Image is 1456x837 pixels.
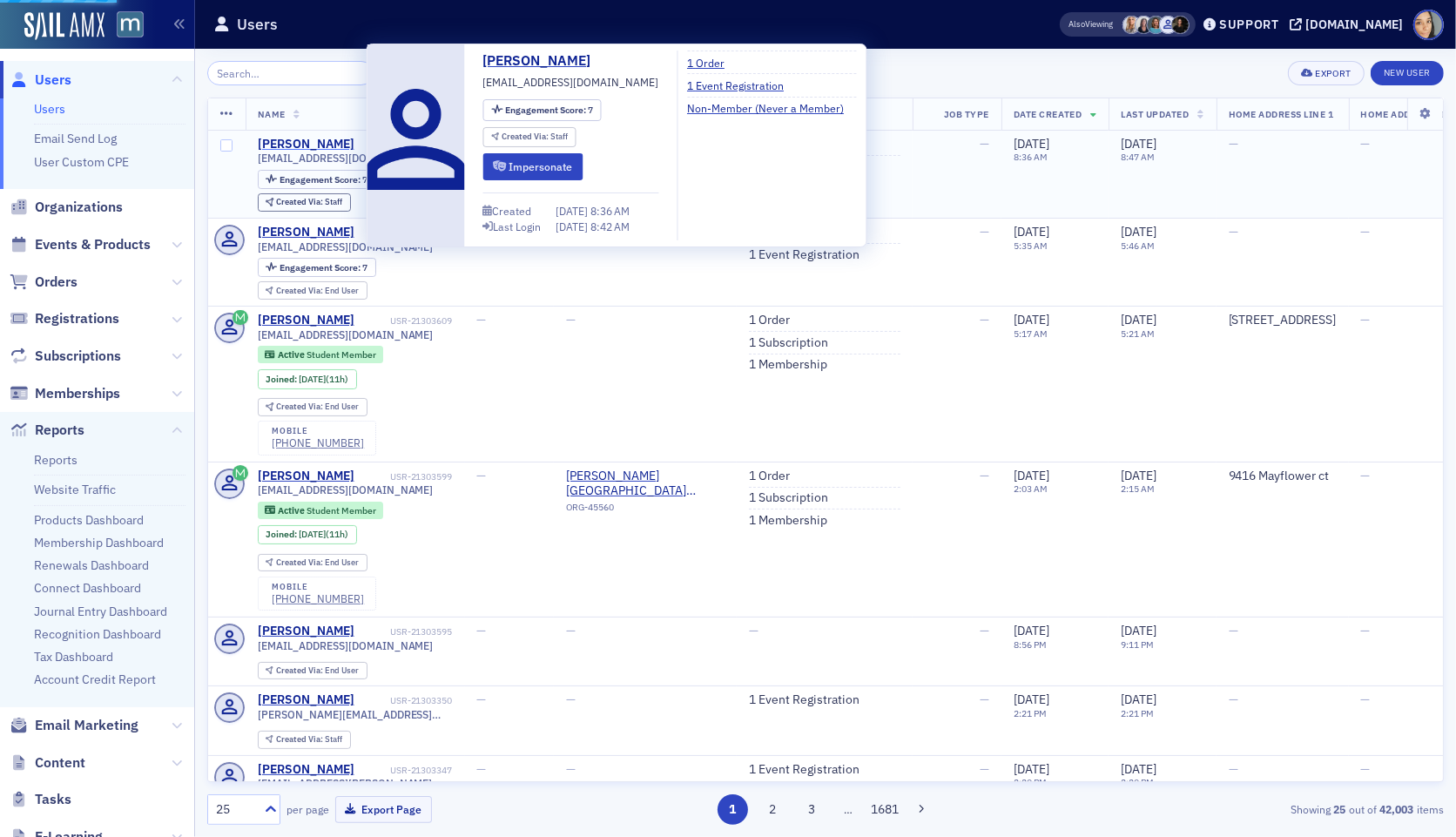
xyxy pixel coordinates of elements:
span: — [566,623,576,638]
a: Membership Dashboard [34,535,164,550]
span: — [980,224,989,240]
div: Staff [276,735,342,745]
button: Export Page [335,796,432,823]
div: Joined: 2025-09-12 00:00:00 [258,369,357,388]
div: Support [1219,17,1279,32]
span: — [980,692,989,707]
span: Margaret DeRoose [1147,16,1165,34]
button: 1 [718,794,748,825]
span: Subscriptions [35,347,121,366]
span: Users [35,71,71,90]
div: Engagement Score: 7 [258,258,376,277]
div: [PHONE_NUMBER] [272,436,364,449]
span: — [980,312,989,327]
button: 3 [797,794,827,825]
span: — [477,623,487,638]
div: End User [276,666,359,676]
span: Job Type [944,108,989,120]
time: 2:15 AM [1121,483,1155,495]
span: [DATE] [1121,623,1156,638]
span: [DATE] [1121,312,1156,327]
span: [DATE] [299,373,326,385]
span: — [1229,623,1238,638]
span: — [566,312,576,327]
a: 1 Event Registration [749,762,859,778]
div: 25 [216,800,254,819]
a: Journal Entry Dashboard [34,604,167,619]
a: View Homepage [104,11,144,41]
div: Created [493,206,532,216]
span: — [1361,468,1371,483]
a: 1 Order [749,469,790,484]
span: Memberships [35,384,120,403]
div: Last Login [494,222,542,232]
span: [DATE] [1014,312,1049,327]
span: — [980,761,989,777]
span: [DATE] [1014,224,1049,240]
a: Reports [10,421,84,440]
span: Created Via : [276,196,325,207]
a: Users [10,71,71,90]
div: mobile [272,582,364,592]
span: Active [278,504,307,516]
span: Email Marketing [35,716,138,735]
span: Engagement Score : [280,173,362,186]
a: Renewals Dashboard [34,557,149,573]
span: [EMAIL_ADDRESS][DOMAIN_NAME] [258,639,434,652]
a: 1 Event Registration [687,78,797,93]
span: [EMAIL_ADDRESS][PERSON_NAME][DOMAIN_NAME] [258,777,453,790]
a: Events & Products [10,235,151,254]
span: — [749,623,758,638]
a: Memberships [10,384,120,403]
time: 2:21 PM [1121,707,1154,719]
time: 5:17 AM [1014,327,1048,340]
div: Created Via: End User [258,662,367,680]
a: Active Student Member [265,504,375,516]
a: Organizations [10,198,123,217]
span: Engagement Score : [280,261,362,273]
div: Active: Active: Student Member [258,502,384,519]
span: — [477,312,487,327]
span: Howard Community College (Columbia, MD) [566,469,725,499]
span: Registrations [35,309,119,328]
span: — [1361,623,1371,638]
span: [DATE] [1121,224,1156,240]
span: Events & Products [35,235,151,254]
div: Created Via: Staff [258,193,351,212]
span: — [1361,761,1371,777]
a: Content [10,753,85,773]
span: Student Member [307,348,376,361]
div: Export [1316,69,1352,78]
span: [EMAIL_ADDRESS][DOMAIN_NAME] [258,240,434,253]
span: Content [35,753,85,773]
a: [PERSON_NAME] [258,624,354,639]
div: USR-21303712 [357,139,453,151]
span: [DATE] [1014,761,1049,777]
span: Active [278,348,307,361]
div: Created Via: Staff [483,127,576,147]
div: Joined: 2025-09-12 00:00:00 [258,525,357,544]
div: 7 [505,105,593,115]
span: … [836,801,860,817]
a: [PERSON_NAME] [258,137,354,152]
time: 2:21 PM [1014,707,1047,719]
div: Engagement Score: 7 [258,170,376,189]
div: 9416 Mayflower ct [1229,469,1337,484]
span: Profile [1413,10,1444,40]
strong: 42,003 [1377,801,1417,817]
span: 8:36 AM [591,204,630,218]
a: 1 Order [749,313,790,328]
span: [DATE] [1014,468,1049,483]
span: — [1229,692,1238,707]
span: Home Address Line 1 [1229,108,1334,120]
a: 1 Membership [749,357,827,373]
span: [EMAIL_ADDRESS][DOMAIN_NAME] [258,483,434,496]
span: Created Via : [276,557,325,568]
span: Created Via : [276,401,325,412]
a: Tasks [10,790,71,809]
a: SailAMX [24,12,104,40]
div: (11h) [299,374,348,385]
time: 9:11 PM [1121,638,1154,651]
span: — [980,623,989,638]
